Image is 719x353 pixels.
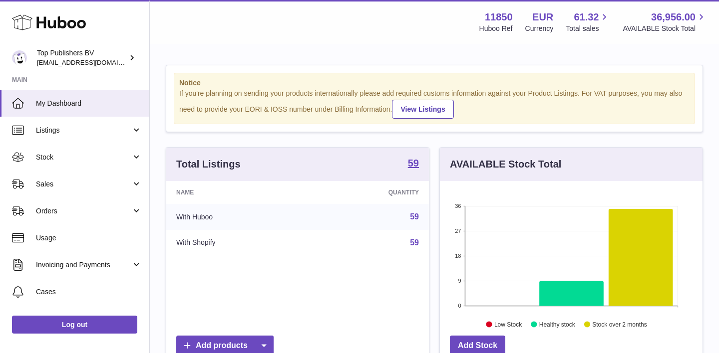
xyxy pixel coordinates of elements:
a: 59 [410,238,419,247]
img: accounts@fantasticman.com [12,50,27,65]
text: Healthy stock [539,321,576,328]
a: 36,956.00 AVAILABLE Stock Total [623,10,707,33]
th: Quantity [308,181,429,204]
text: 0 [458,303,461,309]
span: Listings [36,126,131,135]
a: 59 [410,212,419,221]
a: Log out [12,316,137,334]
div: Currency [525,24,554,33]
div: Huboo Ref [479,24,513,33]
span: AVAILABLE Stock Total [623,24,707,33]
text: 36 [455,203,461,209]
td: With Shopify [166,230,308,256]
div: If you're planning on sending your products internationally please add required customs informati... [179,89,690,119]
h3: Total Listings [176,158,241,171]
td: With Huboo [166,204,308,230]
div: Top Publishers BV [37,48,127,67]
span: 61.32 [574,10,599,24]
th: Name [166,181,308,204]
span: My Dashboard [36,99,142,108]
text: Low Stock [494,321,522,328]
span: Sales [36,179,131,189]
span: Orders [36,206,131,216]
text: 27 [455,228,461,234]
h3: AVAILABLE Stock Total [450,158,561,171]
a: 59 [408,158,419,170]
span: Stock [36,153,131,162]
strong: 11850 [485,10,513,24]
span: Cases [36,287,142,297]
span: Total sales [566,24,610,33]
text: 18 [455,253,461,259]
span: 36,956.00 [651,10,696,24]
span: Invoicing and Payments [36,260,131,270]
text: Stock over 2 months [592,321,647,328]
a: View Listings [392,100,453,119]
strong: EUR [532,10,553,24]
span: Usage [36,233,142,243]
a: 61.32 Total sales [566,10,610,33]
span: [EMAIL_ADDRESS][DOMAIN_NAME] [37,58,147,66]
text: 9 [458,278,461,284]
strong: Notice [179,78,690,88]
strong: 59 [408,158,419,168]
